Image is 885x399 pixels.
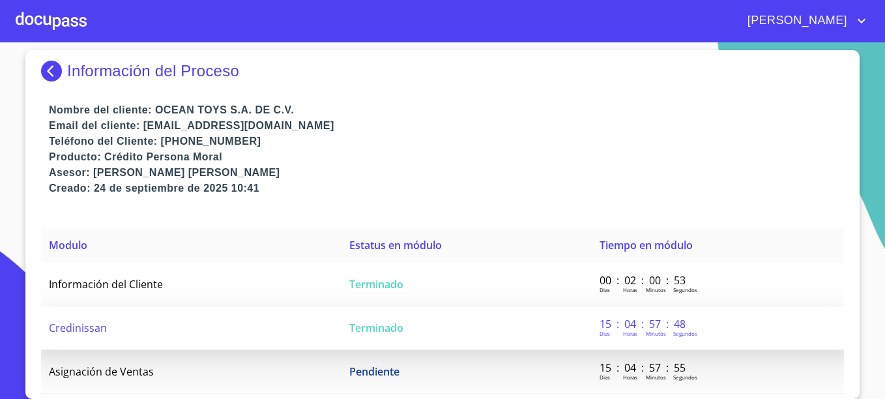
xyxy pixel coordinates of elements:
[673,330,697,337] p: Segundos
[49,102,844,118] p: Nombre del cliente: OCEAN TOYS S.A. DE C.V.
[349,277,403,291] span: Terminado
[49,165,844,181] p: Asesor: [PERSON_NAME] [PERSON_NAME]
[349,364,399,379] span: Pendiente
[349,238,442,252] span: Estatus en módulo
[49,149,844,165] p: Producto: Crédito Persona Moral
[600,330,610,337] p: Dias
[646,330,666,337] p: Minutos
[349,321,403,335] span: Terminado
[673,374,697,381] p: Segundos
[67,62,239,80] p: Información del Proceso
[49,321,107,335] span: Credinissan
[623,374,637,381] p: Horas
[600,374,610,381] p: Dias
[600,361,688,375] p: 15 : 04 : 57 : 55
[623,330,637,337] p: Horas
[49,364,154,379] span: Asignación de Ventas
[41,61,67,81] img: Docupass spot blue
[646,374,666,381] p: Minutos
[738,10,854,31] span: [PERSON_NAME]
[49,134,844,149] p: Teléfono del Cliente: [PHONE_NUMBER]
[600,317,688,331] p: 15 : 04 : 57 : 48
[49,181,844,196] p: Creado: 24 de septiembre de 2025 10:41
[41,61,844,81] div: Información del Proceso
[600,286,610,293] p: Dias
[49,238,87,252] span: Modulo
[49,118,844,134] p: Email del cliente: [EMAIL_ADDRESS][DOMAIN_NAME]
[600,273,688,288] p: 00 : 02 : 00 : 53
[49,277,163,291] span: Información del Cliente
[600,238,693,252] span: Tiempo en módulo
[738,10,869,31] button: account of current user
[673,286,697,293] p: Segundos
[623,286,637,293] p: Horas
[646,286,666,293] p: Minutos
